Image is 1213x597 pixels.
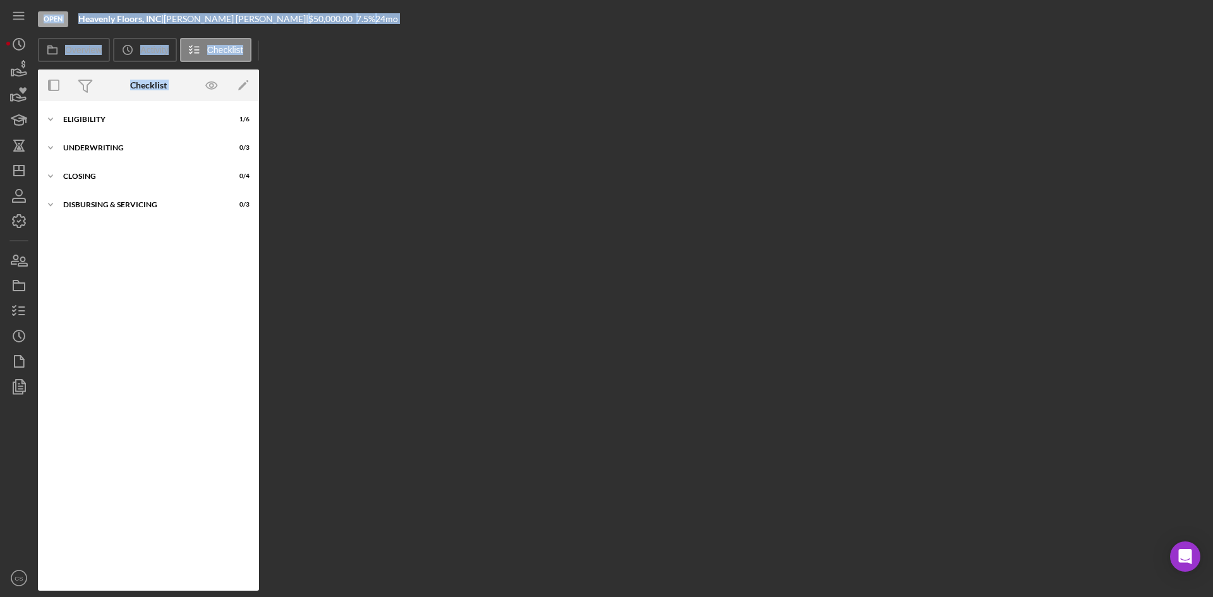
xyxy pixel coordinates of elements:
[308,14,356,24] div: $50,000.00
[180,38,251,62] button: Checklist
[375,14,398,24] div: 24 mo
[140,45,168,55] label: Activity
[63,201,218,208] div: Disbursing & Servicing
[113,38,176,62] button: Activity
[164,14,308,24] div: [PERSON_NAME] [PERSON_NAME] |
[1170,541,1200,572] div: Open Intercom Messenger
[65,45,102,55] label: Overview
[38,11,68,27] div: Open
[227,201,250,208] div: 0 / 3
[63,144,218,152] div: Underwriting
[130,80,167,90] div: Checklist
[63,116,218,123] div: Eligibility
[227,116,250,123] div: 1 / 6
[78,13,161,24] b: Heavenly Floors, INC
[78,14,164,24] div: |
[6,565,32,591] button: CS
[63,172,218,180] div: Closing
[227,172,250,180] div: 0 / 4
[207,45,243,55] label: Checklist
[15,575,23,582] text: CS
[227,144,250,152] div: 0 / 3
[356,14,375,24] div: 7.5 %
[38,38,110,62] button: Overview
